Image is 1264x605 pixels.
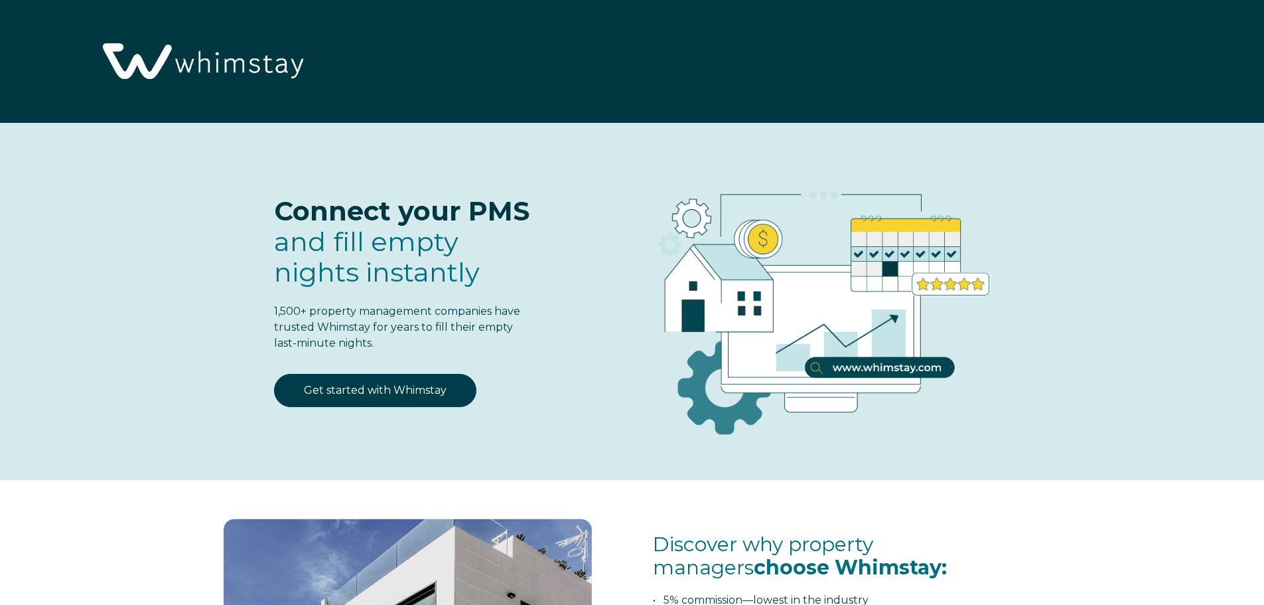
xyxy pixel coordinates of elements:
span: Connect your PMS [274,195,529,227]
span: choose Whimstay: [754,555,947,580]
span: Discover why property managers [653,532,947,580]
a: Get started with Whimstay [274,374,476,407]
img: RBO Ilustrations-03 [583,149,1050,456]
span: 1,500+ property management companies have trusted Whimstay for years to fill their empty last-min... [274,305,520,349]
span: and [274,225,480,288]
span: fill empty nights instantly [274,225,480,288]
img: Whimstay Logo-02 1 [93,7,310,118]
